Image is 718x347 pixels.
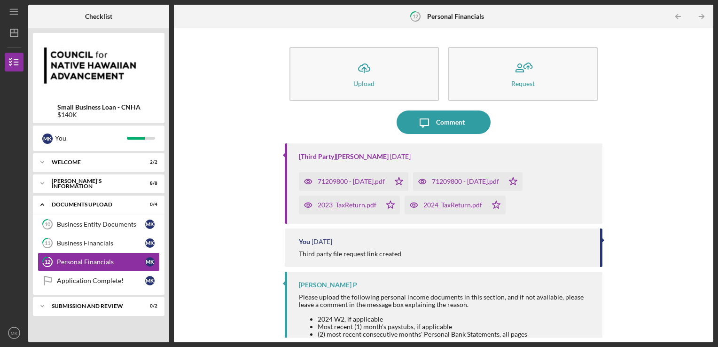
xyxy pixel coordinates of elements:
[448,47,598,101] button: Request
[336,152,389,160] a: [PERSON_NAME]
[57,103,140,111] b: Small Business Loan - CNHA
[412,13,418,19] tspan: 12
[57,258,145,266] div: Personal Financials
[52,303,134,309] div: SUBMISSION AND REVIEW
[299,153,389,160] div: [Third Party]
[42,134,53,144] div: M K
[299,250,401,258] div: Third party file request link created
[140,303,157,309] div: 0 / 2
[390,153,411,160] time: 2025-08-09 10:06
[57,239,145,247] div: Business Financials
[405,196,506,214] button: 2024_TaxReturn.pdf
[5,323,23,342] button: MK
[397,110,491,134] button: Comment
[299,172,408,191] button: 71209800 - [DATE].pdf
[432,178,499,185] div: 71209800 - [DATE].pdf
[52,178,134,189] div: [PERSON_NAME]'S INFORMATION
[145,238,155,248] div: M K
[38,234,160,252] a: 11Business FinancialsMK
[38,215,160,234] a: 10Business Entity DocumentsMK
[318,323,593,331] li: Most recent (1) month's paystubs, if applicable
[423,201,482,209] div: 2024_TaxReturn.pdf
[140,202,157,207] div: 0 / 4
[45,221,51,228] tspan: 10
[318,331,593,338] li: (2) most recent consecutive months' Personal Bank Statements, all pages
[299,293,593,308] div: Please upload the following personal income documents in this section, and if not available, plea...
[318,178,385,185] div: 71209800 - [DATE].pdf
[318,315,593,323] li: 2024 W2, if applicable
[436,110,465,134] div: Comment
[312,238,332,245] time: 2025-08-08 22:19
[140,159,157,165] div: 2 / 2
[289,47,439,101] button: Upload
[33,38,164,94] img: Product logo
[57,277,145,284] div: Application Complete!
[45,259,50,265] tspan: 12
[299,238,310,245] div: You
[427,13,484,20] b: Personal Financials
[413,172,523,191] button: 71209800 - [DATE].pdf
[299,196,400,214] button: 2023_TaxReturn.pdf
[38,271,160,290] a: Application Complete!MK
[299,281,357,289] div: [PERSON_NAME] P
[52,159,134,165] div: WELCOME
[55,130,127,146] div: You
[145,220,155,229] div: M K
[38,252,160,271] a: 12Personal FinancialsMK
[45,240,50,246] tspan: 11
[140,181,157,186] div: 8 / 8
[11,331,18,336] text: MK
[318,201,376,209] div: 2023_TaxReturn.pdf
[85,13,112,20] b: Checklist
[52,202,134,207] div: DOCUMENTS UPLOAD
[511,80,535,87] div: Request
[145,257,155,267] div: M K
[145,276,155,285] div: M K
[57,111,140,118] div: $140K
[353,80,375,87] div: Upload
[57,221,145,228] div: Business Entity Documents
